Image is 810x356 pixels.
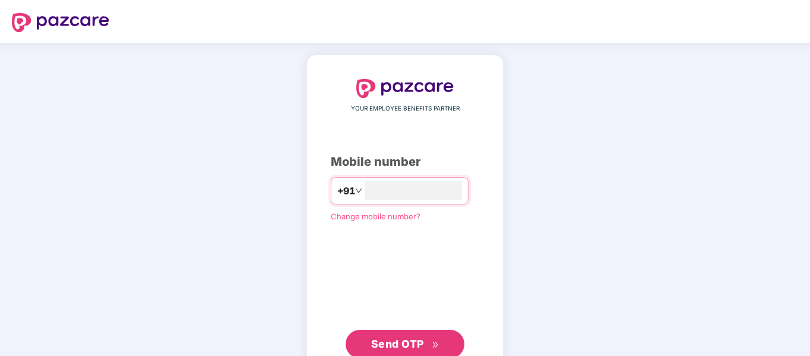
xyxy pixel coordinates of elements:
[337,184,355,199] span: +91
[432,341,439,349] span: double-right
[331,153,479,171] div: Mobile number
[331,212,420,221] a: Change mobile number?
[12,13,109,32] img: logo
[371,338,424,350] span: Send OTP
[356,79,454,98] img: logo
[351,104,460,114] span: YOUR EMPLOYEE BENEFITS PARTNER
[355,187,362,194] span: down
